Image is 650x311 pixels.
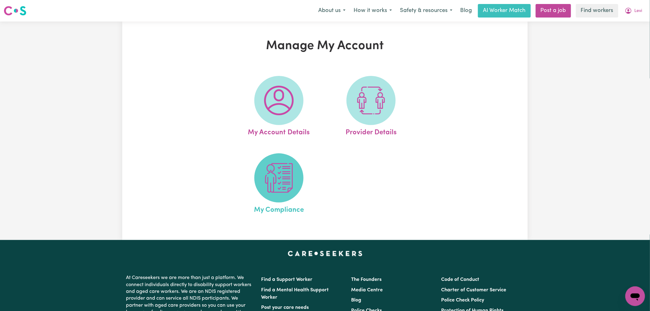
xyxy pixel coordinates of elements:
a: Police Check Policy [441,298,484,303]
img: Careseekers logo [4,5,26,16]
a: Careseekers home page [288,251,362,256]
span: Provider Details [346,125,397,138]
button: How it works [350,4,396,17]
a: AI Worker Match [478,4,531,18]
a: Provider Details [327,76,415,138]
iframe: Button to launch messaging window [625,286,645,306]
a: My Compliance [235,153,323,215]
a: Find a Support Worker [261,277,312,282]
button: About us [314,4,350,17]
h1: Manage My Account [194,39,456,53]
span: Levi [635,8,642,14]
button: My Account [621,4,646,17]
span: My Account Details [248,125,310,138]
a: Find workers [576,4,618,18]
button: Safety & resources [396,4,456,17]
span: My Compliance [254,203,304,215]
a: Careseekers logo [4,4,26,18]
a: Code of Conduct [441,277,480,282]
a: Post your care needs [261,305,309,310]
a: The Founders [351,277,382,282]
a: Charter of Customer Service [441,288,507,293]
a: Blog [351,298,361,303]
a: Media Centre [351,288,383,293]
a: Post a job [536,4,571,18]
a: My Account Details [235,76,323,138]
a: Blog [456,4,476,18]
a: Find a Mental Health Support Worker [261,288,329,300]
